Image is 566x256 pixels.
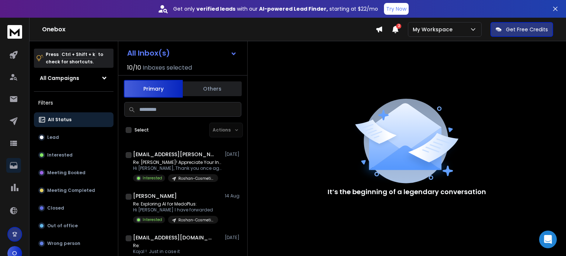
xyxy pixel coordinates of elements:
p: 14 Aug [225,193,241,199]
button: All Status [34,112,113,127]
button: Out of office [34,218,113,233]
button: Interested [34,148,113,162]
p: Meeting Completed [47,187,95,193]
button: Others [183,81,242,97]
p: Interested [143,175,162,181]
label: Select [134,127,149,133]
button: Wrong person [34,236,113,251]
p: Interested [143,217,162,222]
p: All Status [48,117,71,123]
p: It’s the beginning of a legendary conversation [328,187,486,197]
button: All Inbox(s) [121,46,243,60]
strong: AI-powered Lead Finder, [259,5,328,13]
p: Press to check for shortcuts. [46,51,103,66]
img: logo [7,25,22,39]
h1: [EMAIL_ADDRESS][PERSON_NAME][DOMAIN_NAME] [133,151,214,158]
p: Get only with our starting at $22/mo [173,5,378,13]
p: Roshan-Cosmetic Clinics-[GEOGRAPHIC_DATA] Leads [DATE] [178,217,214,223]
h3: Inboxes selected [143,63,192,72]
strong: verified leads [196,5,235,13]
h1: All Inbox(s) [127,49,170,57]
div: Open Intercom Messenger [539,231,557,248]
p: Hi [PERSON_NAME], Thank you once again [133,165,221,171]
p: Meeting Booked [47,170,85,176]
p: Try Now [386,5,406,13]
p: Out of office [47,223,78,229]
h3: Filters [34,98,113,108]
p: Get Free Credits [506,26,548,33]
p: Kajal ! Just in case it [133,249,218,255]
p: Interested [47,152,73,158]
button: Primary [124,80,183,98]
p: Closed [47,205,64,211]
p: [DATE] [225,235,241,241]
span: Ctrl + Shift + k [60,50,96,59]
h1: All Campaigns [40,74,79,82]
button: Meeting Completed [34,183,113,198]
p: Wrong person [47,241,80,246]
p: Re: [PERSON_NAME]! Appreciate Your Interest [133,159,221,165]
p: [DATE] [225,151,241,157]
button: Try Now [384,3,409,15]
p: My Workspace [413,26,455,33]
p: Re: Exploring AI for MedoPlus: [133,201,218,207]
button: Closed [34,201,113,215]
p: Hi [PERSON_NAME] I have forwarded [133,207,218,213]
button: Meeting Booked [34,165,113,180]
p: Roshan-Cosmetic Clinics-[GEOGRAPHIC_DATA] Leads [DATE] [178,176,214,181]
button: Lead [34,130,113,145]
span: 2 [396,24,401,29]
p: Lead [47,134,59,140]
h1: [EMAIL_ADDRESS][DOMAIN_NAME] [133,234,214,241]
button: Get Free Credits [490,22,553,37]
p: Re: [133,243,218,249]
button: All Campaigns [34,71,113,85]
h1: Onebox [42,25,375,34]
h1: [PERSON_NAME] [133,192,177,200]
span: 10 / 10 [127,63,141,72]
